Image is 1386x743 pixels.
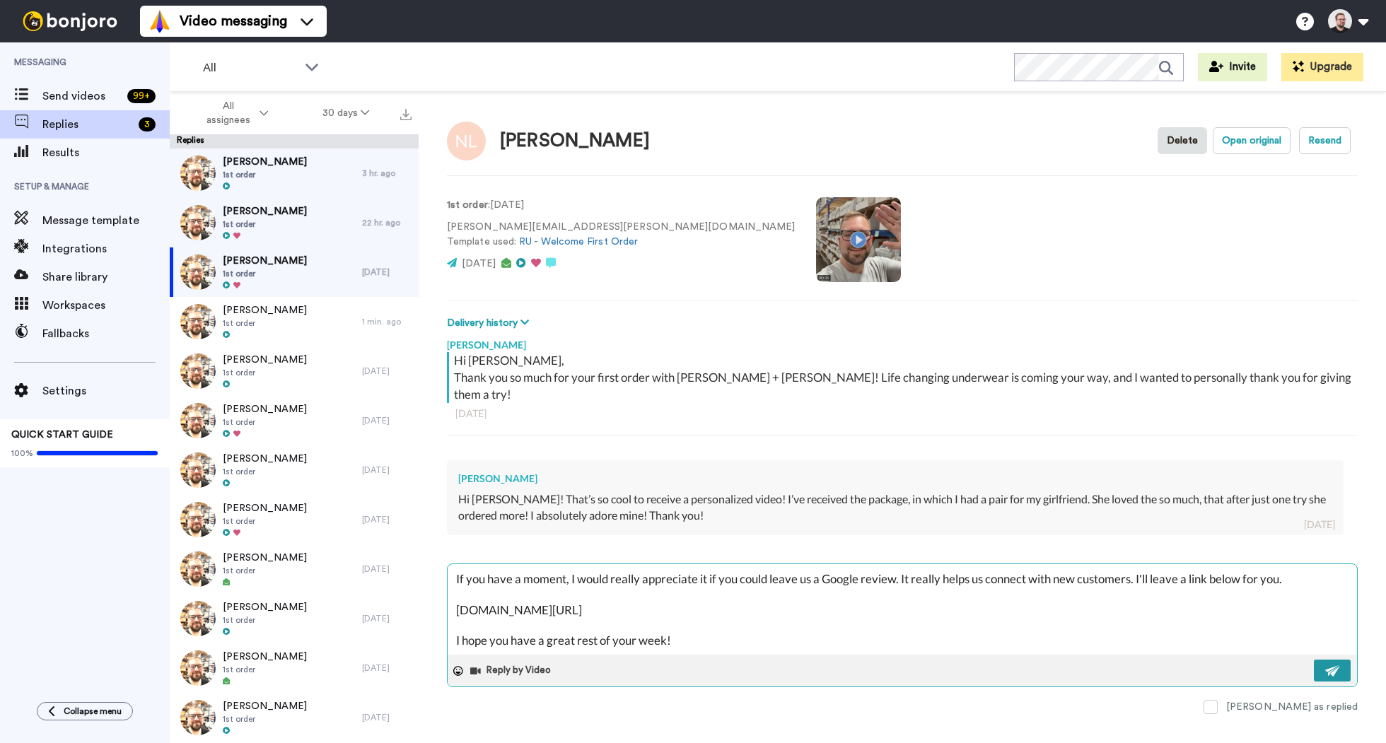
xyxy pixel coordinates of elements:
[170,134,419,148] div: Replies
[362,464,412,476] div: [DATE]
[180,551,216,587] img: efa524da-70a9-41f2-aa42-4cb2d5cfdec7-thumb.jpg
[447,315,533,331] button: Delivery history
[223,353,307,367] span: [PERSON_NAME]
[37,702,133,720] button: Collapse menu
[180,403,216,438] img: efa524da-70a9-41f2-aa42-4cb2d5cfdec7-thumb.jpg
[223,254,307,268] span: [PERSON_NAME]
[170,198,419,247] a: [PERSON_NAME]1st order22 hr. ago
[139,117,156,131] div: 3
[223,367,307,378] span: 1st order
[1299,127,1351,154] button: Resend
[170,346,419,396] a: [PERSON_NAME]1st order[DATE]
[223,303,307,317] span: [PERSON_NAME]
[170,247,419,297] a: [PERSON_NAME]1st order[DATE]
[1213,127,1291,154] button: Open original
[180,452,216,488] img: efa524da-70a9-41f2-aa42-4cb2d5cfdec7-thumb.jpg
[1198,53,1267,81] button: Invite
[180,255,216,290] img: efa524da-70a9-41f2-aa42-4cb2d5cfdec7-thumb.jpg
[223,565,307,576] span: 1st order
[469,660,555,681] button: Reply by Video
[1325,665,1341,677] img: send-white.svg
[362,415,412,426] div: [DATE]
[170,495,419,544] a: [PERSON_NAME]1st order[DATE]
[362,662,412,674] div: [DATE]
[447,200,488,210] strong: 1st order
[170,396,419,445] a: [PERSON_NAME]1st order[DATE]
[223,169,307,180] span: 1st order
[223,699,307,713] span: [PERSON_NAME]
[447,198,795,213] p: : [DATE]
[17,11,123,31] img: bj-logo-header-white.svg
[396,103,416,124] button: Export all results that match these filters now.
[447,220,795,250] p: [PERSON_NAME][EMAIL_ADDRESS][PERSON_NAME][DOMAIN_NAME] Template used:
[362,613,412,624] div: [DATE]
[223,551,307,565] span: [PERSON_NAME]
[454,352,1354,403] div: Hi [PERSON_NAME], Thank you so much for your first order with [PERSON_NAME] + [PERSON_NAME]! Life...
[519,237,638,247] a: RU - Welcome First Order
[458,472,1332,486] div: [PERSON_NAME]
[180,353,216,389] img: efa524da-70a9-41f2-aa42-4cb2d5cfdec7-thumb.jpg
[400,109,412,120] img: export.svg
[170,693,419,742] a: [PERSON_NAME]1st order[DATE]
[223,317,307,329] span: 1st order
[462,259,496,269] span: [DATE]
[362,514,412,525] div: [DATE]
[42,269,170,286] span: Share library
[11,430,113,440] span: QUICK START GUIDE
[180,156,216,191] img: efa524da-70a9-41f2-aa42-4cb2d5cfdec7-thumb.jpg
[173,93,296,133] button: All assignees
[362,217,412,228] div: 22 hr. ago
[500,131,650,151] div: [PERSON_NAME]
[223,664,307,675] span: 1st order
[180,601,216,636] img: efa524da-70a9-41f2-aa42-4cb2d5cfdec7-thumb.jpg
[447,122,486,160] img: Image of Nathalie Laurin
[64,706,122,717] span: Collapse menu
[42,88,122,105] span: Send videos
[223,416,307,428] span: 1st order
[170,594,419,643] a: [PERSON_NAME]1st order[DATE]
[362,563,412,575] div: [DATE]
[223,218,307,230] span: 1st order
[180,304,216,339] img: efa524da-70a9-41f2-aa42-4cb2d5cfdec7-thumb.jpg
[223,204,307,218] span: [PERSON_NAME]
[223,466,307,477] span: 1st order
[180,650,216,686] img: efa524da-70a9-41f2-aa42-4cb2d5cfdec7-thumb.jpg
[42,144,170,161] span: Results
[458,491,1332,524] div: Hi [PERSON_NAME]! That’s so cool to receive a personalized video! I’ve received the package, in w...
[42,240,170,257] span: Integrations
[1281,53,1363,81] button: Upgrade
[170,544,419,594] a: [PERSON_NAME]1st order[DATE]
[223,713,307,725] span: 1st order
[148,10,171,33] img: vm-color.svg
[223,501,307,515] span: [PERSON_NAME]
[362,316,412,327] div: 1 min. ago
[180,700,216,735] img: efa524da-70a9-41f2-aa42-4cb2d5cfdec7-thumb.jpg
[170,297,419,346] a: [PERSON_NAME]1st order1 min. ago
[170,445,419,495] a: [PERSON_NAME]1st order[DATE]
[42,382,170,399] span: Settings
[362,712,412,723] div: [DATE]
[11,447,33,459] span: 100%
[223,600,307,614] span: [PERSON_NAME]
[455,406,1349,421] div: [DATE]
[180,502,216,537] img: efa524da-70a9-41f2-aa42-4cb2d5cfdec7-thumb.jpg
[1226,700,1358,714] div: [PERSON_NAME] as replied
[362,267,412,278] div: [DATE]
[362,365,412,377] div: [DATE]
[42,325,170,342] span: Fallbacks
[42,212,170,229] span: Message template
[127,89,156,103] div: 99 +
[448,564,1357,655] textarea: Hi [PERSON_NAME], I'm so happy to hear you both love your new underwear and I really appreciate t...
[170,643,419,693] a: [PERSON_NAME]1st order[DATE]
[203,59,298,76] span: All
[223,155,307,169] span: [PERSON_NAME]
[296,100,397,126] button: 30 days
[1158,127,1207,154] button: Delete
[223,402,307,416] span: [PERSON_NAME]
[223,515,307,527] span: 1st order
[223,650,307,664] span: [PERSON_NAME]
[362,168,412,179] div: 3 hr. ago
[199,99,257,127] span: All assignees
[42,116,133,133] span: Replies
[447,331,1358,352] div: [PERSON_NAME]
